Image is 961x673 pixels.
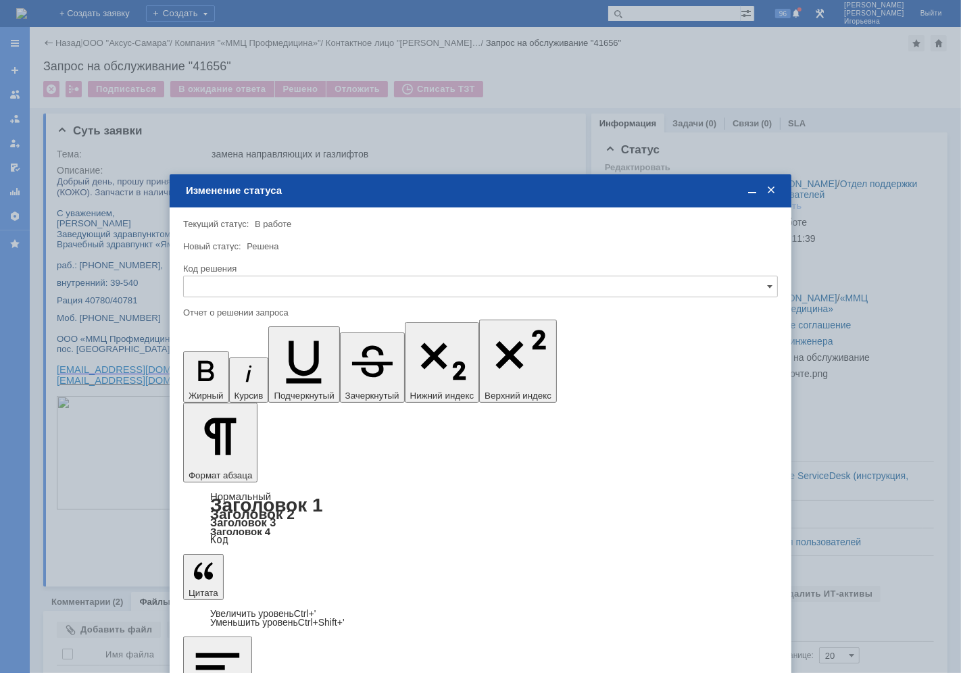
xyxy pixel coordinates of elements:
label: Новый статус: [183,241,241,251]
span: Курсив [235,391,264,401]
span: Верхний индекс [485,391,551,401]
button: Верхний индекс [479,320,557,403]
a: Заголовок 2 [210,506,295,522]
span: Нижний индекс [410,391,474,401]
a: Increase [210,608,316,619]
button: Формат абзаца [183,403,257,482]
button: Цитата [183,554,224,600]
a: Decrease [210,617,345,628]
span: Ctrl+' [294,608,316,619]
a: Заголовок 3 [210,516,276,528]
span: Жирный [189,391,224,401]
span: Подчеркнутый [274,391,334,401]
span: Свернуть (Ctrl + M) [745,184,759,197]
button: Жирный [183,351,229,403]
label: Текущий статус: [183,219,249,229]
div: Формат абзаца [183,492,778,545]
span: В работе [255,219,291,229]
button: Курсив [229,357,269,403]
a: Код [210,534,228,546]
a: Заголовок 1 [210,495,323,516]
a: Нормальный [210,491,271,502]
div: Код решения [183,264,775,273]
a: Заголовок 4 [210,526,270,537]
span: Ctrl+Shift+' [298,617,345,628]
span: Зачеркнутый [345,391,399,401]
span: Цитата [189,588,218,598]
span: Формат абзаца [189,470,252,480]
div: Цитата [183,609,778,627]
div: Отчет о решении запроса [183,308,775,317]
div: Изменение статуса [186,184,778,197]
span: Закрыть [764,184,778,197]
button: Подчеркнутый [268,326,339,403]
span: Решена [247,241,278,251]
button: Нижний индекс [405,322,480,403]
button: Зачеркнутый [340,332,405,403]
